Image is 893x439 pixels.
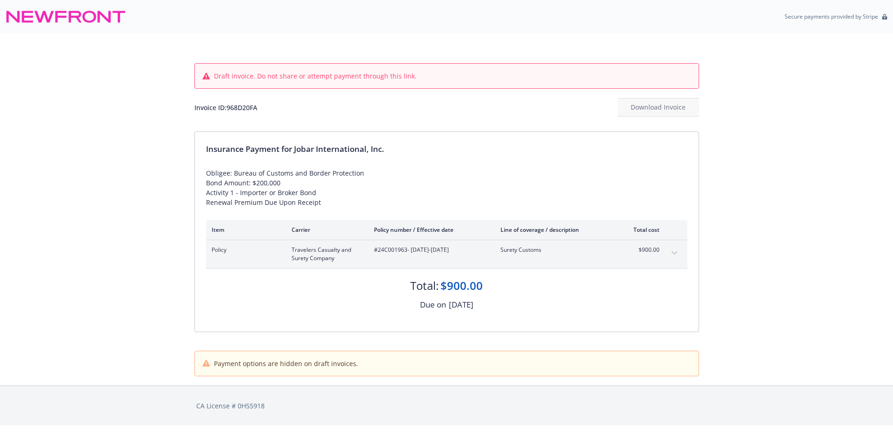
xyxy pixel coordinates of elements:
[196,401,697,411] div: CA License # 0H55918
[785,13,878,20] p: Secure payments provided by Stripe
[206,168,687,207] div: Obligee: Bureau of Customs and Border Protection Bond Amount: $200,000 Activity 1 - Importer or B...
[500,246,610,254] span: Surety Customs
[292,246,359,262] span: Travelers Casualty and Surety Company
[214,359,358,368] span: Payment options are hidden on draft invoices.
[374,246,486,254] span: #24C001963 - [DATE]-[DATE]
[206,143,687,155] div: Insurance Payment for Jobar International, Inc.
[410,278,439,294] div: Total:
[667,246,682,261] button: expand content
[374,226,486,234] div: Policy number / Effective date
[212,226,277,234] div: Item
[625,226,660,234] div: Total cost
[618,98,699,117] button: Download Invoice
[212,246,277,254] span: Policy
[440,278,483,294] div: $900.00
[206,240,687,268] div: PolicyTravelers Casualty and Surety Company#24C001963- [DATE]-[DATE]Surety Customs$900.00expand c...
[292,226,359,234] div: Carrier
[618,98,699,116] div: Download Invoice
[420,299,446,311] div: Due on
[194,103,257,112] div: Invoice ID: 968D20FA
[500,226,610,234] div: Line of coverage / description
[625,246,660,254] span: $900.00
[449,299,473,311] div: [DATE]
[214,71,417,81] span: Draft invoice. Do not share or attempt payment through this link.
